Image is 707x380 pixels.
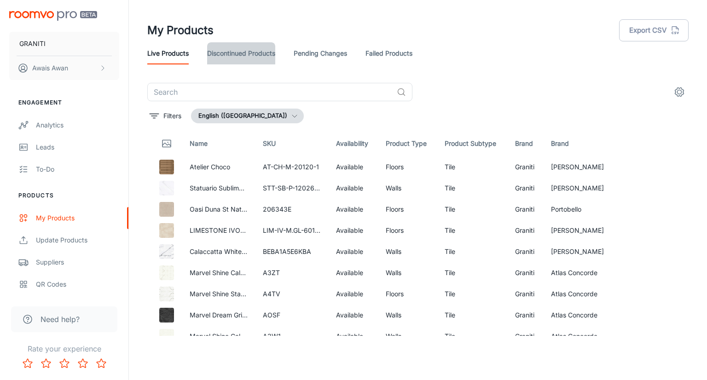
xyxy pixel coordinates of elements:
td: Tile [437,262,508,283]
button: Rate 5 star [92,354,110,373]
td: A3W1 [255,326,329,347]
td: Atlas Concorde [544,283,615,305]
h1: My Products [147,22,214,39]
td: A3ZT [255,262,329,283]
button: filter [147,109,184,123]
th: Name [182,131,255,156]
td: Available [329,283,378,305]
td: Atlas Concorde [544,305,615,326]
td: Available [329,199,378,220]
td: Walls [378,178,437,199]
td: Graniti [508,199,544,220]
td: Floors [378,199,437,220]
td: [PERSON_NAME] [544,156,615,178]
p: GRANITI [19,39,46,49]
td: Tile [437,220,508,241]
img: Roomvo PRO Beta [9,11,97,21]
div: Update Products [36,235,119,245]
th: SKU [255,131,329,156]
th: Product Type [378,131,437,156]
p: Rate your experience [7,343,121,354]
td: Available [329,220,378,241]
td: Floors [378,220,437,241]
a: LIMESTONE IVORY [190,226,249,234]
button: Export CSV [619,19,689,41]
td: Tile [437,156,508,178]
span: Need help? [41,314,80,325]
div: To-do [36,164,119,174]
td: Tile [437,326,508,347]
td: Walls [378,305,437,326]
input: Search [147,83,393,101]
td: Walls [378,262,437,283]
td: BEBA1A5E6KBA [255,241,329,262]
td: Available [329,305,378,326]
td: Atlas Concorde [544,326,615,347]
td: Available [329,241,378,262]
td: Graniti [508,241,544,262]
th: Brand [508,131,544,156]
th: Product Subtype [437,131,508,156]
td: STT-SB-P-120260-1 [255,178,329,199]
a: Live Products [147,42,189,64]
td: AOSF [255,305,329,326]
div: My Products [36,213,119,223]
a: Statuario Sublime ([PERSON_NAME]) [190,184,302,192]
button: GRANITI [9,32,119,56]
p: Awais Awan [32,63,68,73]
td: AT-CH-M-20120-1 [255,156,329,178]
td: Atlas Concorde [544,262,615,283]
a: Discontinued Products [207,42,275,64]
a: Marvel Dream Grigio Intenso [190,311,275,319]
td: Tile [437,305,508,326]
button: Rate 3 star [55,354,74,373]
a: Atelier Choco [190,163,230,171]
td: 206343E [255,199,329,220]
button: English ([GEOGRAPHIC_DATA]) [191,109,304,123]
th: Availability [329,131,378,156]
th: Brand [544,131,615,156]
td: Graniti [508,156,544,178]
a: Oasi Duna St Natural Ret [190,205,265,213]
td: Graniti [508,262,544,283]
td: Tile [437,283,508,305]
td: Walls [378,241,437,262]
div: QR Codes [36,279,119,289]
svg: Thumbnail [161,138,172,149]
button: Awais Awan [9,56,119,80]
a: Marvel Shine Calacatta Prestigio [190,269,288,276]
td: Graniti [508,178,544,199]
td: Available [329,326,378,347]
td: Graniti [508,220,544,241]
td: Available [329,262,378,283]
button: Rate 1 star [18,354,37,373]
div: Leads [36,142,119,152]
button: settings [670,83,689,101]
a: Marvel Shine Calacatta Delicato [190,332,286,340]
button: Rate 4 star [74,354,92,373]
p: Filters [163,111,181,121]
button: Rate 2 star [37,354,55,373]
td: Tile [437,199,508,220]
td: [PERSON_NAME] [544,178,615,199]
td: Graniti [508,326,544,347]
td: Tile [437,241,508,262]
td: A4TV [255,283,329,305]
td: Floors [378,156,437,178]
td: Walls [378,326,437,347]
td: LIM-IV-M.GL-60120-1 [255,220,329,241]
td: Available [329,178,378,199]
td: [PERSON_NAME] [544,220,615,241]
a: Pending Changes [294,42,347,64]
a: Failed Products [365,42,412,64]
td: Floors [378,283,437,305]
td: Tile [437,178,508,199]
td: Portobello [544,199,615,220]
a: Marvel Shine Statuario Supremo [190,290,287,298]
a: Calaccatta White Sintered Stone [190,248,288,255]
td: [PERSON_NAME] [544,241,615,262]
div: Suppliers [36,257,119,267]
td: Available [329,156,378,178]
td: Graniti [508,283,544,305]
td: Graniti [508,305,544,326]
